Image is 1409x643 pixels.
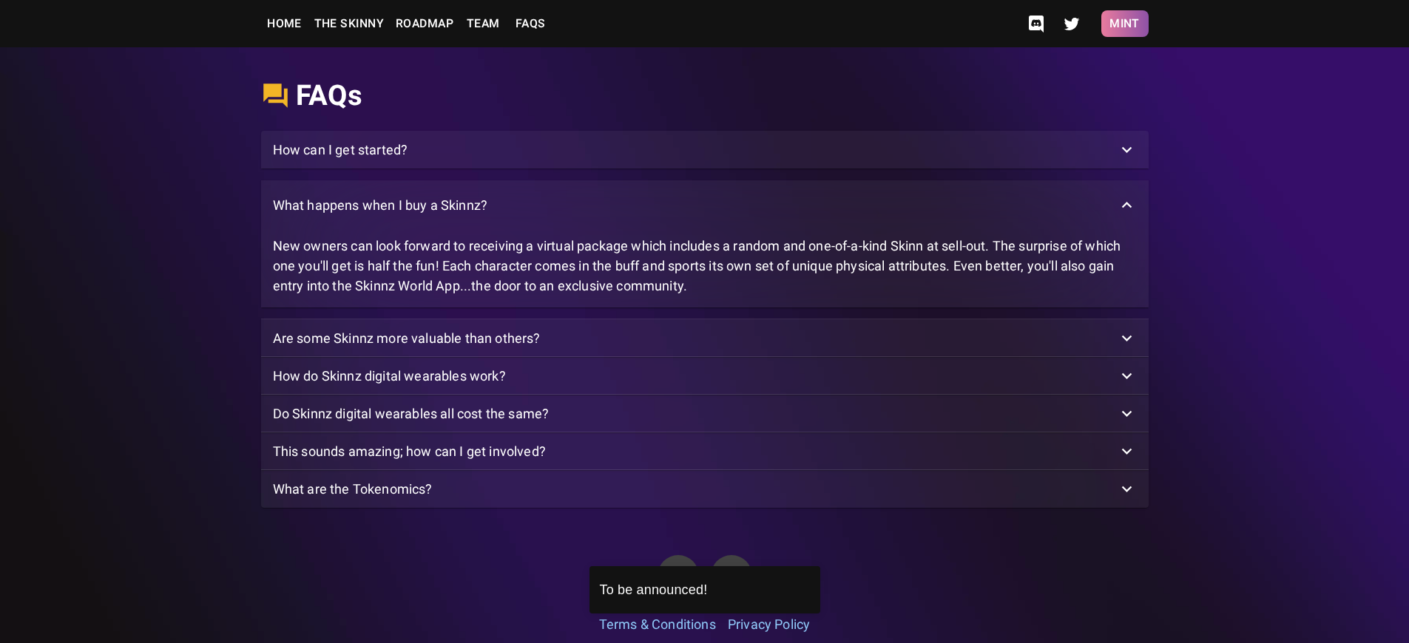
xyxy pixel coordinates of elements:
[261,395,1149,432] div: Do Skinnz digital wearables all cost the same?
[507,9,554,38] a: FAQs
[261,432,1149,470] div: This sounds amazing; how can I get involved?
[261,470,1149,508] div: What are the Tokenomics?
[273,328,541,348] p: Are some Skinnz more valuable than others?
[273,366,506,386] p: How do Skinnz digital wearables work?
[261,357,1149,395] div: How do Skinnz digital wearables work?
[273,195,488,215] p: What happens when I buy a Skinnz?
[459,9,507,38] a: Team
[261,319,1149,357] div: Are some Skinnz more valuable than others?
[273,140,408,160] p: How can I get started?
[261,180,1149,230] div: What happens when I buy a Skinnz?
[261,131,1149,169] div: How can I get started?
[296,78,362,113] h4: FAQs
[390,9,459,38] a: Roadmap
[273,441,546,461] p: This sounds amazing; how can I get involved?
[600,580,810,600] div: To be announced!
[261,9,308,38] a: Home
[273,404,550,423] p: Do Skinnz digital wearables all cost the same?
[1101,10,1149,37] button: Mint
[273,236,1137,296] p: New owners can look forward to receiving a virtual package which includes a random and one-of-a-k...
[273,479,433,499] p: What are the Tokenomics?
[308,9,391,38] a: The Skinny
